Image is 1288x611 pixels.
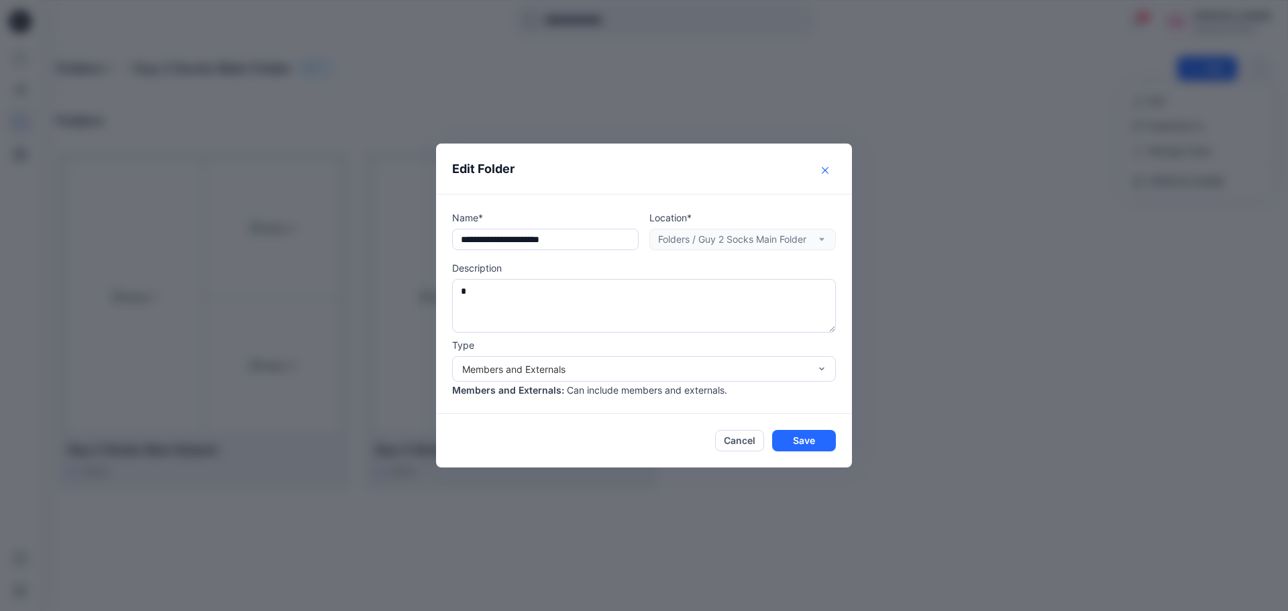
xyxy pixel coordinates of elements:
[436,144,852,194] header: Edit Folder
[567,383,727,397] p: Can include members and externals.
[452,383,564,397] p: Members and Externals :
[649,211,836,225] p: Location*
[452,338,836,352] p: Type
[814,160,836,181] button: Close
[715,430,764,451] button: Cancel
[772,430,836,451] button: Save
[462,362,810,376] div: Members and Externals
[452,261,836,275] p: Description
[452,211,639,225] p: Name*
